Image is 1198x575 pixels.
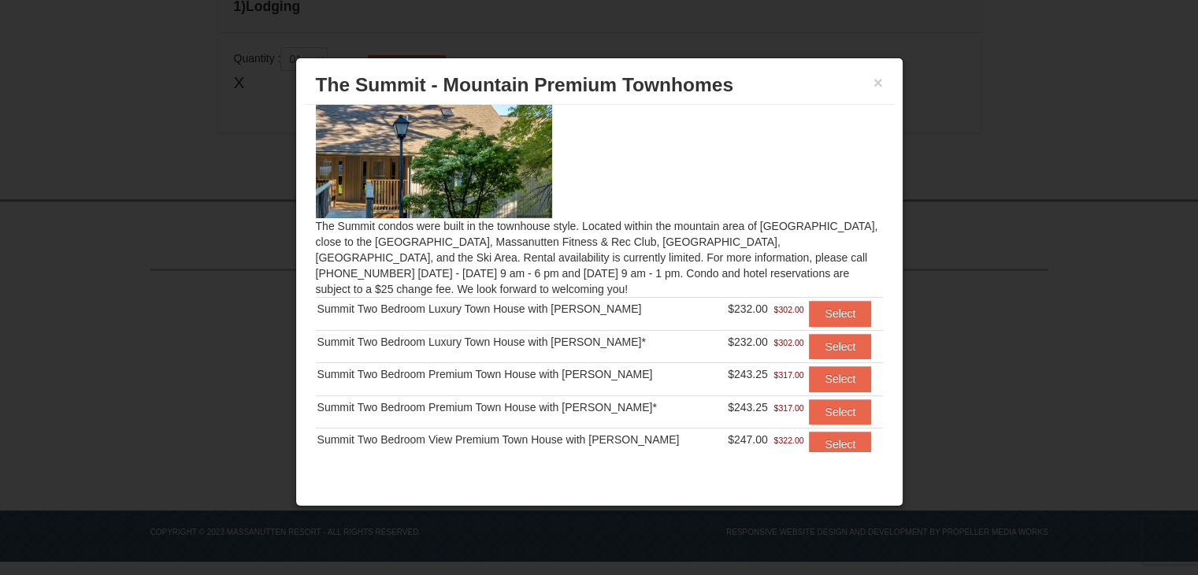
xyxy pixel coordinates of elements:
[809,399,871,425] button: Select
[728,433,768,446] span: $247.00
[316,74,733,95] span: The Summit - Mountain Premium Townhomes
[809,432,871,457] button: Select
[809,334,871,359] button: Select
[809,301,871,326] button: Select
[728,401,768,414] span: $243.25
[317,334,717,350] div: Summit Two Bedroom Luxury Town House with [PERSON_NAME]*
[317,399,717,415] div: Summit Two Bedroom Premium Town House with [PERSON_NAME]*
[873,75,883,91] button: ×
[773,400,803,416] span: $317.00
[773,367,803,383] span: $317.00
[317,432,717,447] div: Summit Two Bedroom View Premium Town House with [PERSON_NAME]
[728,368,768,380] span: $243.25
[773,302,803,317] span: $302.00
[316,89,552,218] img: 19219034-1-0eee7e00.jpg
[773,432,803,448] span: $322.00
[809,366,871,391] button: Select
[317,301,717,317] div: Summit Two Bedroom Luxury Town House with [PERSON_NAME]
[728,336,768,348] span: $232.00
[304,105,895,452] div: The Summit condos were built in the townhouse style. Located within the mountain area of [GEOGRAP...
[728,302,768,315] span: $232.00
[317,366,717,382] div: Summit Two Bedroom Premium Town House with [PERSON_NAME]
[773,335,803,351] span: $302.00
